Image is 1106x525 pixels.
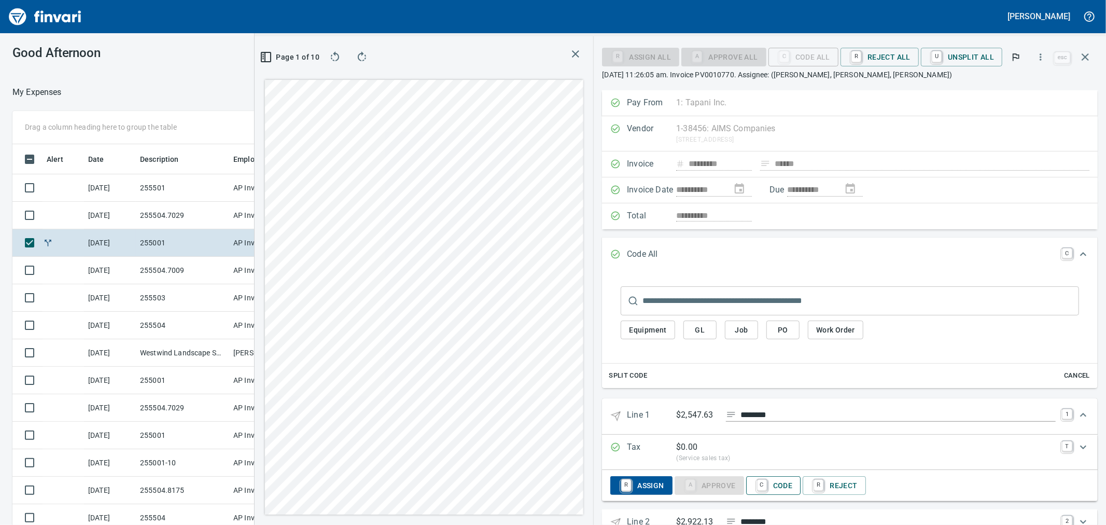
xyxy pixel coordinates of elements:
a: C [1062,248,1072,258]
button: Page 1 of 10 [263,48,318,66]
td: 255504.7009 [136,257,229,284]
div: Expand [602,398,1098,434]
a: R [621,479,631,491]
td: 255504.7029 [136,202,229,229]
td: AP Invoices [229,312,307,339]
td: 255001-10 [136,449,229,477]
p: Code All [627,248,676,261]
button: Split Code [606,368,650,384]
span: Employee [233,153,280,165]
div: Coding Required [681,52,766,61]
td: 255501 [136,174,229,202]
a: T [1062,441,1072,451]
span: Description [140,153,179,165]
a: 1 [1062,409,1072,419]
td: [DATE] [84,339,136,367]
h5: [PERSON_NAME] [1008,11,1070,22]
p: $2,547.63 [676,409,718,422]
span: Close invoice [1052,45,1098,70]
span: PO [775,324,791,337]
h3: Good Afternoon [12,46,270,60]
td: AP Invoices [229,257,307,284]
p: Line 1 [627,409,676,424]
td: [DATE] [84,312,136,339]
span: Work Order [816,324,855,337]
p: (Service sales tax) [676,453,1056,464]
span: Date [88,153,118,165]
button: Equipment [621,321,675,340]
td: AP Invoices [229,422,307,449]
td: [PERSON_NAME] [229,339,307,367]
img: Finvari [6,4,84,29]
p: Drag a column heading here to group the table [25,122,177,132]
a: R [851,51,861,62]
span: Description [140,153,192,165]
button: UUnsplit All [921,48,1002,66]
span: Split transaction [43,239,53,246]
button: RReject All [841,48,919,66]
td: 255001 [136,422,229,449]
td: AP Invoices [229,174,307,202]
span: Assign [619,477,664,494]
td: [DATE] [84,477,136,504]
span: Unsplit All [929,48,994,66]
span: Date [88,153,104,165]
div: Assign All [602,52,679,61]
td: [DATE] [84,229,136,257]
td: [DATE] [84,284,136,312]
td: [DATE] [84,257,136,284]
button: RAssign [610,476,672,495]
p: $ 0.00 [676,441,697,453]
td: AP Invoices [229,394,307,422]
td: 255504.8175 [136,477,229,504]
span: Reject [811,477,857,494]
td: [DATE] [84,422,136,449]
td: 255001 [136,367,229,394]
span: Alert [47,153,63,165]
p: [DATE] 11:26:05 am. Invoice PV0010770. Assignee: ([PERSON_NAME], [PERSON_NAME], [PERSON_NAME]) [602,70,1098,80]
td: AP Invoices [229,229,307,257]
button: PO [766,321,800,340]
span: Employee [233,153,267,165]
span: Split Code [609,370,647,382]
td: 255504 [136,312,229,339]
div: Code All [768,52,838,61]
span: GL [692,324,708,337]
p: My Expenses [12,86,62,99]
div: Expand [602,435,1098,470]
div: Coding Required [675,480,744,489]
button: Flag [1004,46,1027,68]
td: Westwind Landscape Sup Seaside OR [136,339,229,367]
td: [DATE] [84,449,136,477]
span: Code [754,477,793,494]
button: GL [683,321,717,340]
div: Expand [602,470,1098,501]
td: [DATE] [84,174,136,202]
a: C [757,479,767,491]
td: [DATE] [84,367,136,394]
span: Job [733,324,750,337]
td: 255504.7029 [136,394,229,422]
nav: breadcrumb [12,86,62,99]
button: More [1029,46,1052,68]
span: Equipment [629,324,667,337]
span: Alert [47,153,77,165]
button: Work Order [808,321,863,340]
button: Cancel [1060,368,1094,384]
a: R [814,479,823,491]
td: AP Invoices [229,449,307,477]
td: AP Invoices [229,477,307,504]
span: Cancel [1063,370,1091,382]
p: Tax [627,441,676,464]
a: esc [1055,52,1070,63]
button: CCode [746,476,801,495]
td: AP Invoices [229,367,307,394]
td: AP Invoices [229,202,307,229]
td: [DATE] [84,394,136,422]
td: [DATE] [84,202,136,229]
td: 255001 [136,229,229,257]
span: Page 1 of 10 [267,51,314,64]
div: Expand [602,238,1098,272]
button: [PERSON_NAME] [1005,8,1073,24]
